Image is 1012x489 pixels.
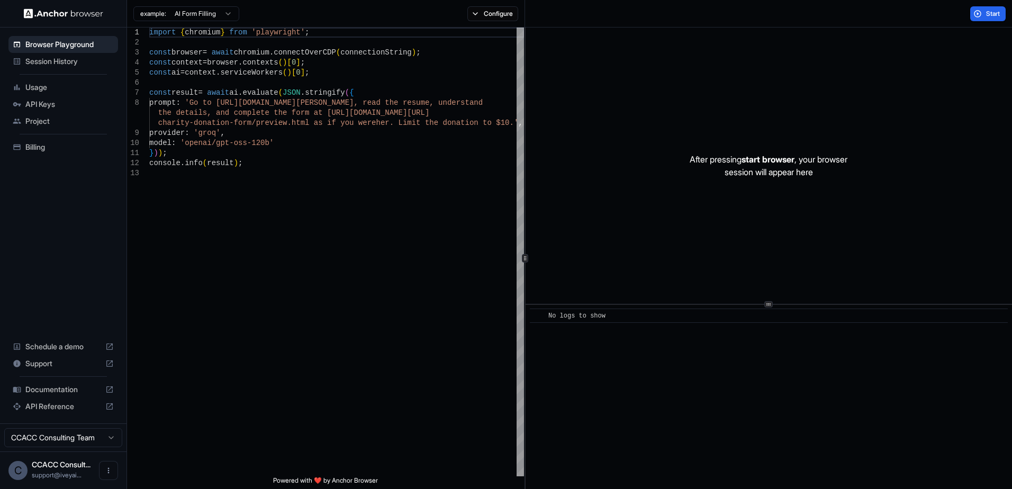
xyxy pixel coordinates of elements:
span: : [171,139,176,147]
span: info [185,159,203,167]
div: Support [8,355,118,372]
div: 2 [127,38,139,48]
span: ) [234,159,238,167]
span: API Keys [25,99,114,110]
span: ( [278,58,283,67]
div: 4 [127,58,139,68]
span: const [149,58,171,67]
span: Documentation [25,384,101,395]
span: charity-donation-form/preview.html as if you were [158,119,376,127]
span: . [238,88,242,97]
span: { [349,88,354,97]
span: her. Limit the donation to $10.' [376,119,518,127]
span: await [207,88,229,97]
span: ​ [535,311,540,321]
span: , [220,129,224,137]
span: ; [305,68,309,77]
span: 0 [296,68,300,77]
div: 3 [127,48,139,58]
span: = [203,58,207,67]
span: result [207,159,233,167]
span: stringify [305,88,345,97]
div: 13 [127,168,139,178]
span: ( [336,48,340,57]
span: . [238,58,242,67]
span: Start [986,10,1001,18]
span: ] [296,58,300,67]
div: 6 [127,78,139,88]
span: context [185,68,216,77]
p: After pressing , your browser session will appear here [690,153,847,178]
span: ) [287,68,291,77]
span: result [171,88,198,97]
span: connectOverCDP [274,48,336,57]
span: ( [283,68,287,77]
span: browser [207,58,238,67]
span: = [203,48,207,57]
span: = [180,68,185,77]
div: 8 [127,98,139,108]
span: 'groq' [194,129,220,137]
span: example: [140,10,166,18]
span: CCACC Consulting [32,460,91,469]
span: from [229,28,247,37]
span: ; [301,58,305,67]
span: ) [283,58,287,67]
span: JSON [283,88,301,97]
span: 'playwright' [251,28,305,37]
span: console [149,159,180,167]
span: . [216,68,220,77]
span: ; [238,159,242,167]
div: C [8,461,28,480]
button: Configure [467,6,519,21]
span: contexts [242,58,278,67]
div: API Keys [8,96,118,113]
span: ai [229,88,238,97]
span: ( [345,88,349,97]
span: ( [203,159,207,167]
span: Project [25,116,114,126]
span: the details, and complete the form at [URL] [158,108,349,117]
span: support@iveyai.co [32,471,82,479]
span: chromium [185,28,220,37]
img: Anchor Logo [24,8,103,19]
div: Usage [8,79,118,96]
span: Support [25,358,101,369]
span: ai [171,68,180,77]
span: . [269,48,274,57]
span: [ [287,58,291,67]
div: Billing [8,139,118,156]
span: . [301,88,305,97]
span: No logs to show [548,312,606,320]
span: model [149,139,171,147]
span: await [212,48,234,57]
span: 'openai/gpt-oss-120b' [180,139,274,147]
div: 5 [127,68,139,78]
span: ; [416,48,420,57]
div: Schedule a demo [8,338,118,355]
div: Browser Playground [8,36,118,53]
span: } [149,149,153,157]
div: Project [8,113,118,130]
span: [ [292,68,296,77]
span: 0 [292,58,296,67]
div: Documentation [8,381,118,398]
span: ) [412,48,416,57]
span: [DOMAIN_NAME][URL] [349,108,429,117]
div: 11 [127,148,139,158]
span: : [176,98,180,107]
span: ; [305,28,309,37]
span: Browser Playground [25,39,114,50]
div: 1 [127,28,139,38]
span: evaluate [242,88,278,97]
span: start browser [742,154,794,165]
span: Powered with ❤️ by Anchor Browser [273,476,378,489]
span: const [149,88,171,97]
div: API Reference [8,398,118,415]
span: : [185,129,189,137]
span: const [149,48,171,57]
span: serviceWorkers [220,68,283,77]
span: } [220,28,224,37]
div: Session History [8,53,118,70]
button: Start [970,6,1006,21]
